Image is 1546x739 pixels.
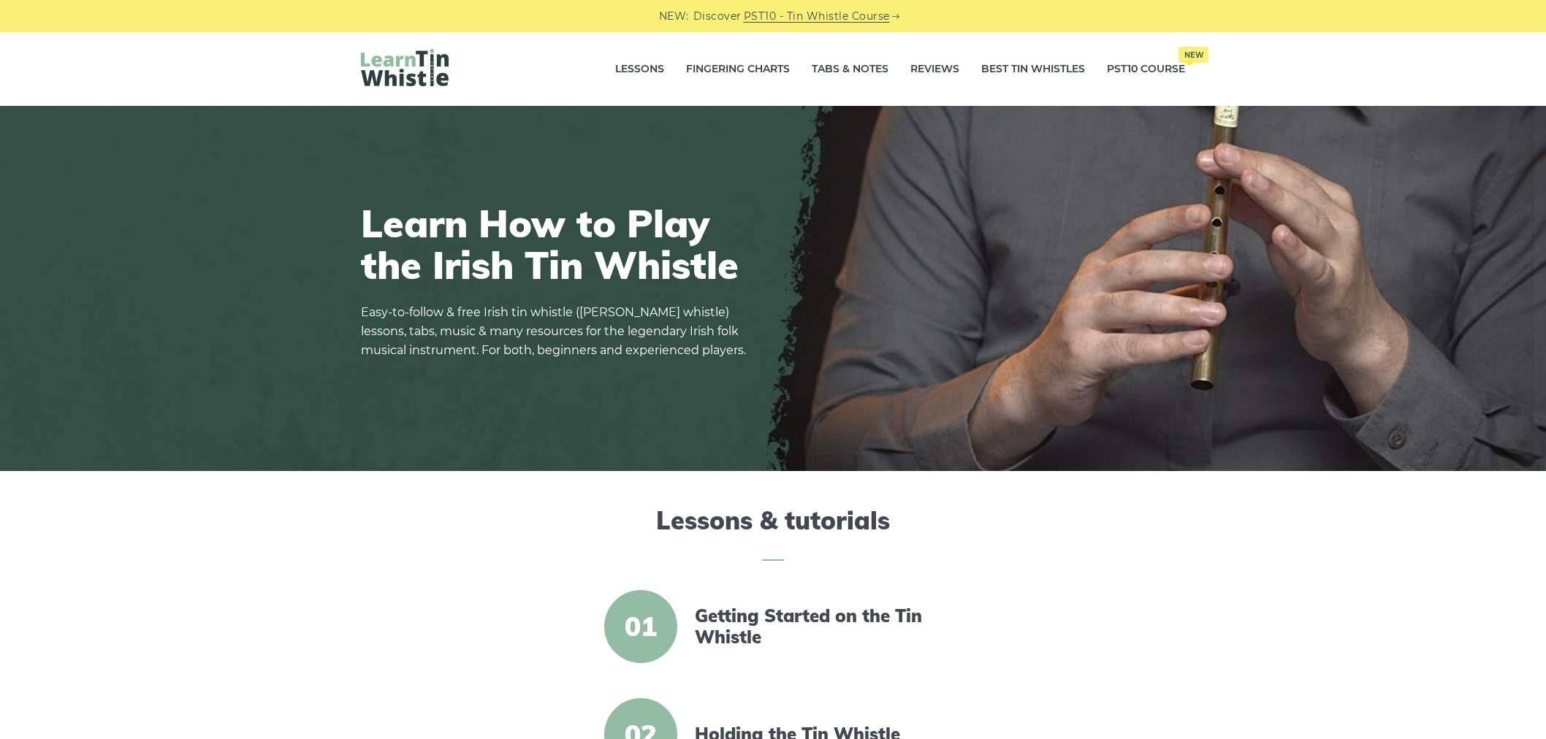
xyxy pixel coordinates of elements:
a: Tabs & Notes [812,51,888,88]
h1: Learn How to Play the Irish Tin Whistle [361,202,755,286]
a: Fingering Charts [686,51,790,88]
h2: Lessons & tutorials [361,506,1185,561]
span: New [1178,47,1208,63]
a: PST10 CourseNew [1107,51,1185,88]
a: Best Tin Whistles [981,51,1085,88]
p: Easy-to-follow & free Irish tin whistle ([PERSON_NAME] whistle) lessons, tabs, music & many resou... [361,303,755,360]
a: Getting Started on the Tin Whistle [695,605,946,648]
a: Lessons [615,51,664,88]
img: LearnTinWhistle.com [361,49,449,86]
span: 01 [604,590,677,663]
a: Reviews [910,51,959,88]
